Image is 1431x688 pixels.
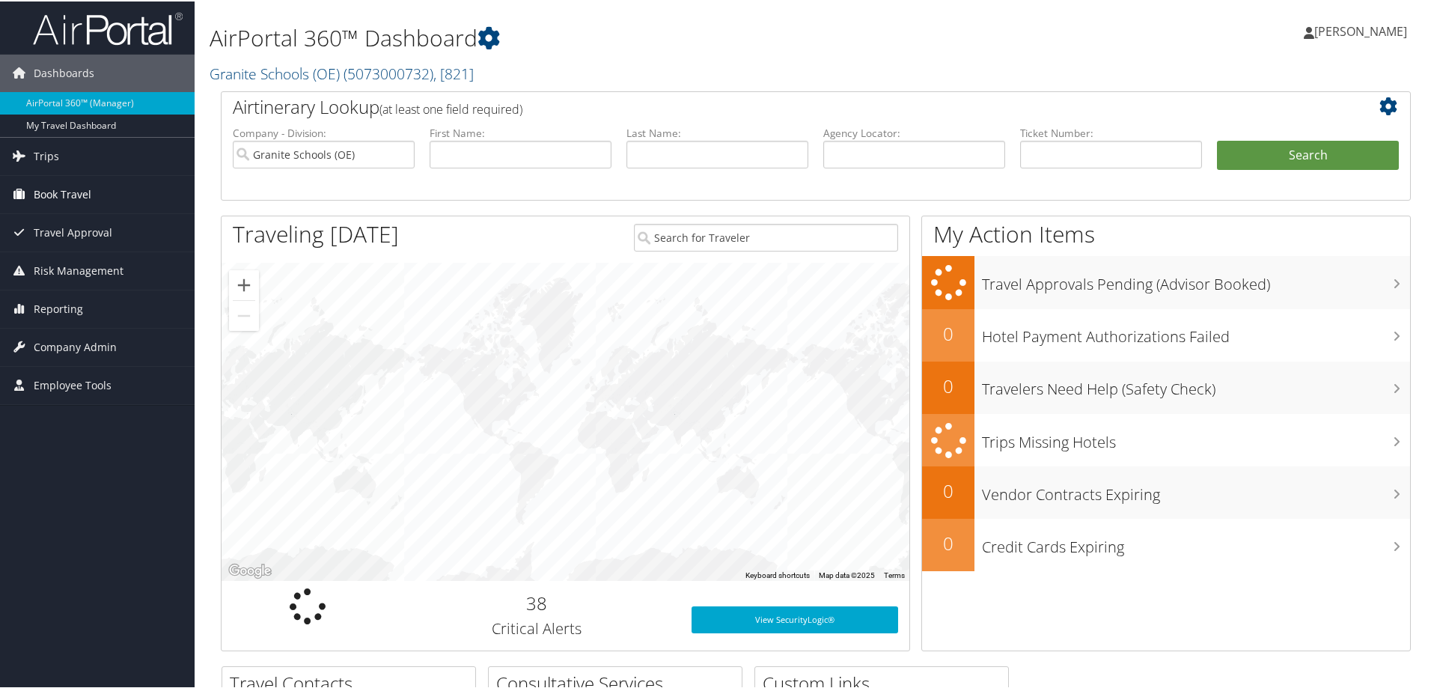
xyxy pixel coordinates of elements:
[34,213,112,250] span: Travel Approval
[922,320,974,345] h2: 0
[210,62,474,82] a: Granite Schools (OE)
[823,124,1005,139] label: Agency Locator:
[233,124,415,139] label: Company - Division:
[922,308,1410,360] a: 0Hotel Payment Authorizations Failed
[225,560,275,579] a: Open this area in Google Maps (opens a new window)
[229,299,259,329] button: Zoom out
[922,465,1410,517] a: 0Vendor Contracts Expiring
[922,217,1410,249] h1: My Action Items
[34,365,112,403] span: Employee Tools
[922,413,1410,466] a: Trips Missing Hotels
[626,124,808,139] label: Last Name:
[344,62,433,82] span: ( 5073000732 )
[1217,139,1399,169] button: Search
[34,174,91,212] span: Book Travel
[233,217,399,249] h1: Traveling [DATE]
[819,570,875,578] span: Map data ©2025
[982,423,1410,451] h3: Trips Missing Hotels
[34,53,94,91] span: Dashboards
[430,124,611,139] label: First Name:
[229,269,259,299] button: Zoom in
[34,136,59,174] span: Trips
[982,317,1410,346] h3: Hotel Payment Authorizations Failed
[233,93,1300,118] h2: Airtinerary Lookup
[1314,22,1407,38] span: [PERSON_NAME]
[982,475,1410,504] h3: Vendor Contracts Expiring
[405,589,669,615] h2: 38
[922,517,1410,570] a: 0Credit Cards Expiring
[34,327,117,365] span: Company Admin
[634,222,898,250] input: Search for Traveler
[405,617,669,638] h3: Critical Alerts
[379,100,522,116] span: (at least one field required)
[884,570,905,578] a: Terms (opens in new tab)
[210,21,1018,52] h1: AirPortal 360™ Dashboard
[34,251,123,288] span: Risk Management
[922,255,1410,308] a: Travel Approvals Pending (Advisor Booked)
[692,605,898,632] a: View SecurityLogic®
[982,265,1410,293] h3: Travel Approvals Pending (Advisor Booked)
[982,528,1410,556] h3: Credit Cards Expiring
[982,370,1410,398] h3: Travelers Need Help (Safety Check)
[433,62,474,82] span: , [ 821 ]
[1304,7,1422,52] a: [PERSON_NAME]
[922,360,1410,413] a: 0Travelers Need Help (Safety Check)
[922,477,974,502] h2: 0
[922,529,974,555] h2: 0
[225,560,275,579] img: Google
[34,289,83,326] span: Reporting
[1020,124,1202,139] label: Ticket Number:
[922,372,974,398] h2: 0
[745,569,810,579] button: Keyboard shortcuts
[33,10,183,45] img: airportal-logo.png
